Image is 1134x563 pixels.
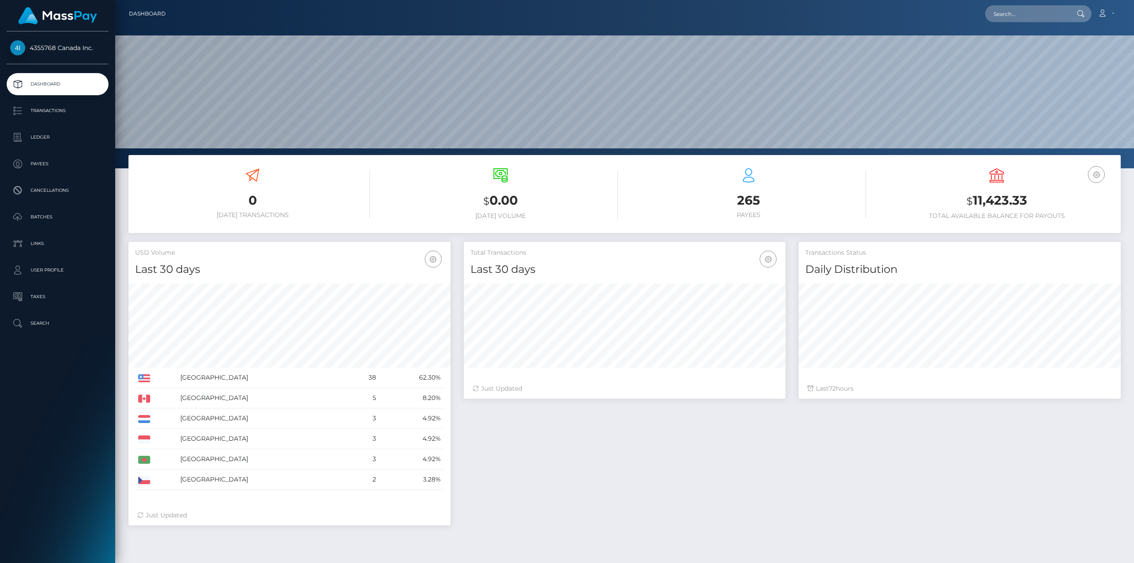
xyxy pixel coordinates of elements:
[7,233,109,255] a: Links
[138,476,150,484] img: CZ.png
[10,104,105,117] p: Transactions
[10,237,105,250] p: Links
[348,470,380,490] td: 2
[473,384,777,393] div: Just Updated
[470,262,779,277] h4: Last 30 days
[7,179,109,202] a: Cancellations
[808,384,1112,393] div: Last hours
[10,264,105,277] p: User Profile
[379,449,443,470] td: 4.92%
[379,470,443,490] td: 3.28%
[348,408,380,429] td: 3
[967,195,973,207] small: $
[829,384,836,392] span: 72
[7,44,109,52] span: 4355768 Canada Inc.
[10,317,105,330] p: Search
[138,395,150,403] img: CA.png
[138,415,150,423] img: NL.png
[379,388,443,408] td: 8.20%
[879,212,1114,220] h6: Total Available Balance for Payouts
[10,210,105,224] p: Batches
[7,73,109,95] a: Dashboard
[348,429,380,449] td: 3
[18,7,97,24] img: MassPay Logo
[137,511,442,520] div: Just Updated
[379,429,443,449] td: 4.92%
[135,192,370,209] h3: 0
[348,449,380,470] td: 3
[631,192,866,209] h3: 265
[138,456,150,464] img: BD.png
[10,184,105,197] p: Cancellations
[135,262,444,277] h4: Last 30 days
[379,408,443,429] td: 4.92%
[10,131,105,144] p: Ledger
[7,206,109,228] a: Batches
[177,368,348,388] td: [GEOGRAPHIC_DATA]
[10,157,105,171] p: Payees
[10,78,105,91] p: Dashboard
[7,259,109,281] a: User Profile
[138,374,150,382] img: US.png
[805,248,1114,257] h5: Transactions Status
[348,368,380,388] td: 38
[7,153,109,175] a: Payees
[631,211,866,219] h6: Payees
[129,4,166,23] a: Dashboard
[7,100,109,122] a: Transactions
[10,290,105,303] p: Taxes
[7,126,109,148] a: Ledger
[177,388,348,408] td: [GEOGRAPHIC_DATA]
[483,195,489,207] small: $
[348,388,380,408] td: 5
[177,408,348,429] td: [GEOGRAPHIC_DATA]
[177,449,348,470] td: [GEOGRAPHIC_DATA]
[177,470,348,490] td: [GEOGRAPHIC_DATA]
[379,368,443,388] td: 62.30%
[7,286,109,308] a: Taxes
[177,429,348,449] td: [GEOGRAPHIC_DATA]
[879,192,1114,210] h3: 11,423.33
[135,211,370,219] h6: [DATE] Transactions
[135,248,444,257] h5: USD Volume
[7,312,109,334] a: Search
[985,5,1068,22] input: Search...
[383,212,618,220] h6: [DATE] Volume
[383,192,618,210] h3: 0.00
[470,248,779,257] h5: Total Transactions
[138,435,150,443] img: ID.png
[805,262,1114,277] h4: Daily Distribution
[10,40,25,55] img: 4355768 Canada Inc.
